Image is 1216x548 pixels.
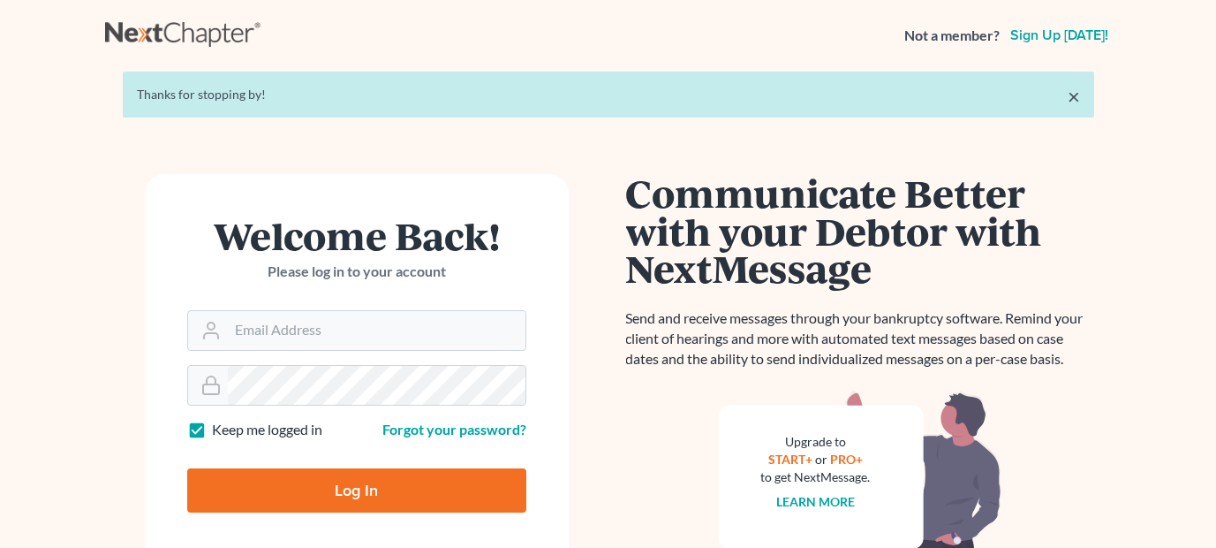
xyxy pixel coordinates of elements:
input: Email Address [228,311,525,350]
h1: Welcome Back! [187,217,526,255]
a: START+ [768,452,812,467]
div: to get NextMessage. [761,468,871,486]
p: Send and receive messages through your bankruptcy software. Remind your client of hearings and mo... [626,308,1094,369]
div: Thanks for stopping by! [137,86,1080,103]
a: Forgot your password? [382,421,526,438]
label: Keep me logged in [212,420,322,440]
div: Upgrade to [761,433,871,451]
a: Sign up [DATE]! [1007,28,1112,42]
h1: Communicate Better with your Debtor with NextMessage [626,174,1094,287]
span: or [815,452,827,467]
a: PRO+ [830,452,863,467]
input: Log In [187,468,526,513]
a: × [1068,86,1080,107]
strong: Not a member? [904,26,1000,46]
p: Please log in to your account [187,262,526,282]
a: Learn more [776,494,855,509]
